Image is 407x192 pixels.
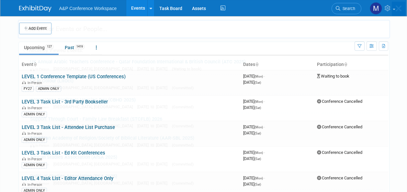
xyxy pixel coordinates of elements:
[137,85,171,90] span: [DATE] to [DATE]
[137,123,171,128] span: [DATE] to [DATE]
[53,181,136,186] span: [GEOGRAPHIC_DATA], [GEOGRAPHIC_DATA]
[18,20,390,38] input: Search for Events or People...
[137,104,171,109] span: [DATE] to [DATE]
[172,143,194,147] span: (Committed)
[53,104,136,109] span: [GEOGRAPHIC_DATA], [GEOGRAPHIC_DATA]
[137,66,171,71] span: [DATE] to [DATE]
[30,181,52,186] span: In-Person
[172,67,201,71] span: (Waiting to book)
[27,151,386,170] a: African Studies Association (AfSA 2025) In-Person [GEOGRAPHIC_DATA], [GEOGRAPHIC_DATA] [DATE] to ...
[30,86,52,90] span: In-Person
[172,162,194,166] span: (Committed)
[27,56,386,75] a: UK Annual Arabic Teachers Conference - Qatar Foundation International & British Council (ATC 2025...
[137,143,171,147] span: [DATE] to [DATE]
[30,162,52,166] span: In-Person
[27,170,386,189] a: Political Studies Association (PSA 2025) In-Person [GEOGRAPHIC_DATA], [GEOGRAPHIC_DATA] [DATE] to...
[22,42,386,56] div: Recently Viewed Events:
[30,67,52,71] span: In-Person
[53,162,136,166] span: [GEOGRAPHIC_DATA], [GEOGRAPHIC_DATA]
[27,75,386,94] a: Lit In Colour (LitOct) In-Person [GEOGRAPHIC_DATA], [GEOGRAPHIC_DATA] [DATE] to [DATE] (Committed)
[53,85,136,90] span: [GEOGRAPHIC_DATA], [GEOGRAPHIC_DATA]
[172,105,194,109] span: (Committed)
[172,181,194,186] span: (Committed)
[53,123,136,128] span: [GEOGRAPHIC_DATA], [GEOGRAPHIC_DATA]
[53,143,136,147] span: [GEOGRAPHIC_DATA], [GEOGRAPHIC_DATA]
[27,132,386,151] a: American Academy of Religion/Society of Biblical Literature (AAR-SBL 2025) In-Person [GEOGRAPHIC_...
[27,113,386,132] a: Support Through Court - Family Law Breakfast (STCFLB) 2026 In-Person [GEOGRAPHIC_DATA], [GEOGRAPH...
[172,86,194,90] span: (Committed)
[30,143,52,147] span: In-Person
[27,94,386,113] a: Cornerstone Barristers Housing Day (CBHD 2025) In-Person [GEOGRAPHIC_DATA], [GEOGRAPHIC_DATA] [DA...
[30,124,52,128] span: In-Person
[30,105,52,109] span: In-Person
[53,66,136,71] span: [GEOGRAPHIC_DATA], [GEOGRAPHIC_DATA]
[172,124,194,128] span: (Committed)
[137,162,171,166] span: [DATE] to [DATE]
[137,181,171,186] span: [DATE] to [DATE]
